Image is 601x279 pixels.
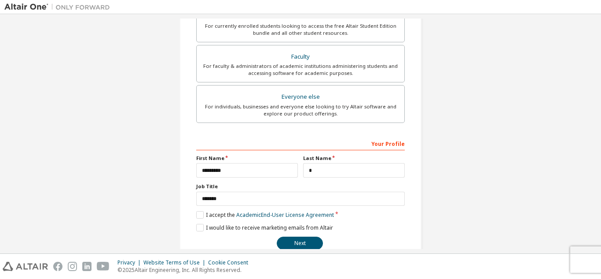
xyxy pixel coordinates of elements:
[236,211,334,219] a: Academic End-User License Agreement
[196,224,333,231] label: I would like to receive marketing emails from Altair
[143,259,208,266] div: Website Terms of Use
[117,266,253,274] p: © 2025 Altair Engineering, Inc. All Rights Reserved.
[202,103,399,117] div: For individuals, businesses and everyone else looking to try Altair software and explore our prod...
[97,262,110,271] img: youtube.svg
[82,262,92,271] img: linkedin.svg
[202,91,399,103] div: Everyone else
[53,262,62,271] img: facebook.svg
[202,22,399,37] div: For currently enrolled students looking to access the free Altair Student Edition bundle and all ...
[68,262,77,271] img: instagram.svg
[196,136,405,150] div: Your Profile
[303,155,405,162] label: Last Name
[202,63,399,77] div: For faculty & administrators of academic institutions administering students and accessing softwa...
[196,211,334,219] label: I accept the
[117,259,143,266] div: Privacy
[196,155,298,162] label: First Name
[4,3,114,11] img: Altair One
[277,237,323,250] button: Next
[3,262,48,271] img: altair_logo.svg
[208,259,253,266] div: Cookie Consent
[196,183,405,190] label: Job Title
[202,51,399,63] div: Faculty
